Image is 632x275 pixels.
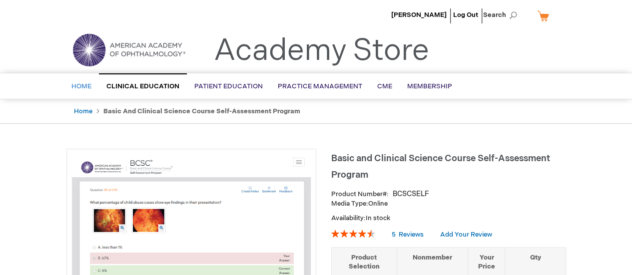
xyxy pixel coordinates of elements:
[453,11,478,19] a: Log Out
[391,11,447,19] a: [PERSON_NAME]
[194,82,263,90] span: Patient Education
[392,231,396,239] span: 5
[331,230,375,238] div: 92%
[331,153,550,180] span: Basic and Clinical Science Course Self-Assessment Program
[440,231,492,239] a: Add Your Review
[331,200,368,208] strong: Media Type:
[377,82,392,90] span: CME
[366,214,390,222] span: In stock
[71,82,91,90] span: Home
[214,33,429,69] a: Academy Store
[278,82,362,90] span: Practice Management
[103,107,300,115] strong: Basic and Clinical Science Course Self-Assessment Program
[331,190,389,198] strong: Product Number
[331,214,566,223] p: Availability:
[74,107,92,115] a: Home
[407,82,452,90] span: Membership
[399,231,424,239] span: Reviews
[483,5,521,25] span: Search
[331,199,566,209] p: Online
[106,82,179,90] span: Clinical Education
[392,231,425,239] a: 5 Reviews
[393,189,429,199] div: BCSCSELF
